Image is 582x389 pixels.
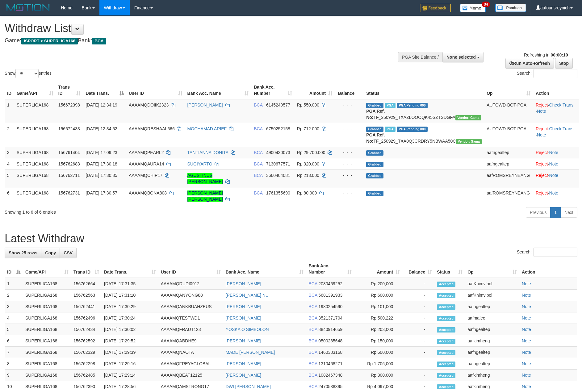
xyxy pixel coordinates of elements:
[366,109,385,120] b: PGA Ref. No:
[533,82,579,99] th: Action
[129,190,167,195] span: AAAAMQBONA808
[534,248,577,257] input: Search:
[102,278,158,290] td: [DATE] 17:31:35
[158,324,223,335] td: AAAAMQFRAUT123
[71,370,102,381] td: 156762485
[158,312,223,324] td: AAAAMQTESTWD1
[308,373,317,378] span: BCA
[297,190,317,195] span: Rp 80.000
[251,82,294,99] th: Bank Acc. Number: activate to sort column ascending
[23,260,71,278] th: Game/API: activate to sort column ascending
[15,69,39,78] select: Showentries
[308,338,317,343] span: BCA
[337,172,361,178] div: - - -
[5,358,23,370] td: 8
[5,123,14,147] td: 2
[158,370,223,381] td: AAAAMQBEAT12125
[308,384,317,389] span: BCA
[5,260,23,278] th: ID: activate to sort column descending
[102,347,158,358] td: [DATE] 17:29:39
[385,103,396,108] span: Marked by aafsoycanthlai
[254,102,262,107] span: BCA
[536,190,548,195] a: Reject
[517,69,577,78] label: Search:
[5,347,23,358] td: 7
[71,335,102,347] td: 156762592
[71,301,102,312] td: 156762441
[318,338,342,343] span: Copy 0500285648 to clipboard
[522,373,531,378] a: Note
[549,126,574,131] a: Check Trans
[5,335,23,347] td: 6
[366,162,383,167] span: Grabbed
[23,278,71,290] td: SUPERLIGA168
[71,358,102,370] td: 156762298
[366,173,383,178] span: Grabbed
[9,250,37,255] span: Show 25 rows
[337,102,361,108] div: - - -
[446,55,476,60] span: None selected
[337,126,361,132] div: - - -
[187,161,212,166] a: SUGIYARTO
[23,335,71,347] td: SUPERLIGA168
[366,132,385,144] b: PGA Ref. No:
[23,347,71,358] td: SUPERLIGA168
[266,190,290,195] span: Copy 1761355690 to clipboard
[437,293,455,298] span: Accepted
[437,304,455,310] span: Accepted
[550,207,561,218] a: 1
[129,150,164,155] span: AAAAMQPEARL2
[465,278,519,290] td: aafKhimvibol
[402,335,434,347] td: -
[226,384,271,389] a: DWI [PERSON_NAME]
[14,82,56,99] th: Game/API: activate to sort column ascending
[254,161,262,166] span: BCA
[86,161,117,166] span: [DATE] 17:30:18
[397,103,428,108] span: PGA Pending
[41,248,60,258] a: Copy
[308,350,317,355] span: BCA
[402,260,434,278] th: Balance: activate to sort column ascending
[158,301,223,312] td: AAAAMQANKBUAHZEUS
[560,207,577,218] a: Next
[534,69,577,78] input: Search:
[56,82,83,99] th: Trans ID: activate to sort column ascending
[437,373,455,378] span: Accepted
[187,190,223,202] a: [PERSON_NAME] [PERSON_NAME]
[308,293,317,298] span: BCA
[519,260,577,278] th: Action
[266,102,290,107] span: Copy 6145240577 to clipboard
[437,316,455,321] span: Accepted
[187,126,227,131] a: MOCHAMAD ARIEF
[5,207,238,215] div: Showing 1 to 6 of 6 entries
[318,384,342,389] span: Copy 2470538395 to clipboard
[318,327,342,332] span: Copy 8840914659 to clipboard
[549,173,559,178] a: Note
[465,301,519,312] td: aafngealtep
[223,260,306,278] th: Bank Acc. Name: activate to sort column ascending
[337,149,361,156] div: - - -
[158,347,223,358] td: AAAAMQNAOTA
[308,281,317,286] span: BCA
[102,370,158,381] td: [DATE] 17:29:14
[58,150,80,155] span: 156761404
[71,290,102,301] td: 156762563
[536,126,548,131] a: Reject
[158,278,223,290] td: AAAAMQDUDI0912
[5,69,52,78] label: Show entries
[402,301,434,312] td: -
[402,290,434,301] td: -
[354,260,402,278] th: Amount: activate to sort column ascending
[226,338,261,343] a: [PERSON_NAME]
[465,370,519,381] td: aafkimheng
[536,150,548,155] a: Reject
[533,169,579,187] td: ·
[522,304,531,309] a: Note
[522,316,531,320] a: Note
[5,248,41,258] a: Show 25 rows
[226,327,269,332] a: YOSKA O SIMBOLON
[254,173,262,178] span: BCA
[21,38,78,44] span: ISPORT > SUPERLIGA168
[254,190,262,195] span: BCA
[434,260,465,278] th: Status: activate to sort column ascending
